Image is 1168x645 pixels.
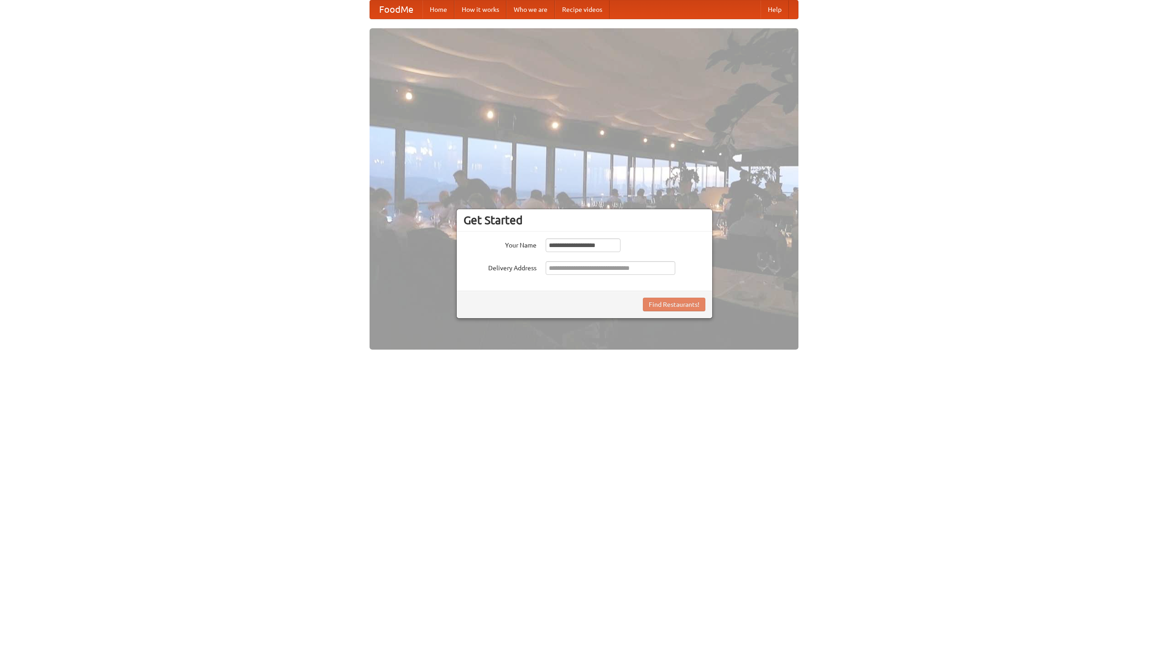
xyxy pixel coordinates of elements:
a: FoodMe [370,0,422,19]
a: Home [422,0,454,19]
label: Delivery Address [464,261,537,273]
a: How it works [454,0,506,19]
button: Find Restaurants! [643,298,705,311]
label: Your Name [464,238,537,250]
h3: Get Started [464,213,705,227]
a: Recipe videos [555,0,610,19]
a: Help [761,0,789,19]
a: Who we are [506,0,555,19]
